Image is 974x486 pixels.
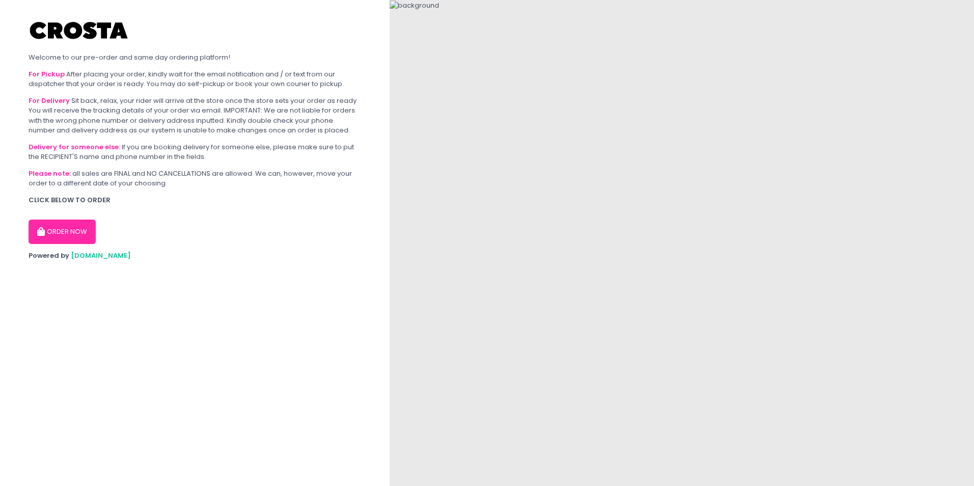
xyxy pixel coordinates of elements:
[29,169,361,188] div: all sales are FINAL and NO CANCELLATIONS are allowed. We can, however, move your order to a diffe...
[29,69,65,79] b: For Pickup
[29,169,71,178] b: Please note:
[71,251,131,260] a: [DOMAIN_NAME]
[29,15,130,46] img: Crosta Pizzeria
[390,1,439,11] img: background
[29,69,361,89] div: After placing your order, kindly wait for the email notification and / or text from our dispatche...
[29,96,70,105] b: For Delivery
[29,251,361,261] div: Powered by
[29,195,361,205] div: CLICK BELOW TO ORDER
[29,142,361,162] div: If you are booking delivery for someone else, please make sure to put the RECIPIENT'S name and ph...
[29,52,361,63] div: Welcome to our pre-order and same day ordering platform!
[29,96,361,136] div: Sit back, relax, your rider will arrive at the store once the store sets your order as ready. You...
[29,220,96,244] button: ORDER NOW
[29,142,120,152] b: Delivery for someone else:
